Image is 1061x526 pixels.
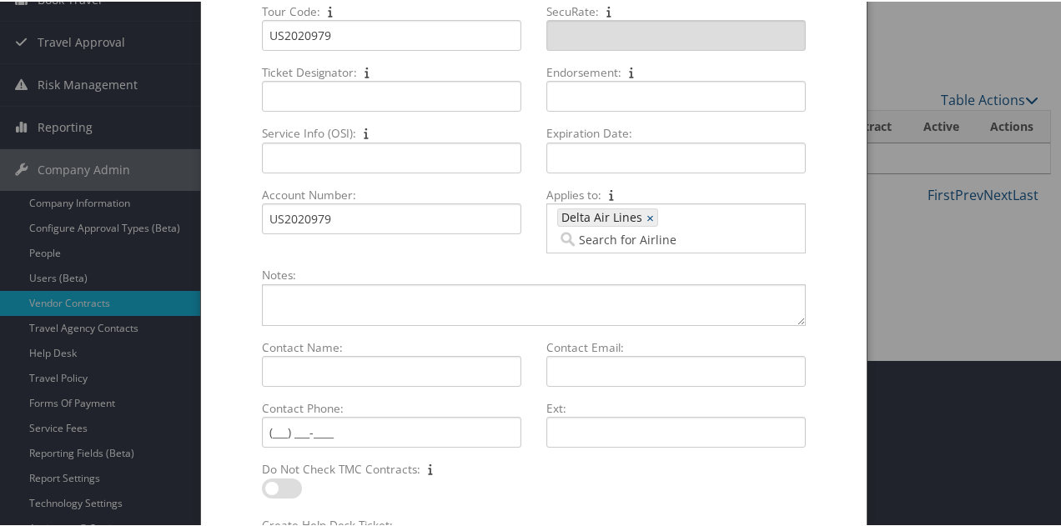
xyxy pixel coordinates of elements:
input: Contact Email: [546,354,806,385]
input: Contact Phone: [262,415,521,446]
label: Ext: [540,398,812,415]
input: Account Number: [262,202,521,233]
input: Expiration Date: [546,141,806,172]
label: Notes: [255,265,812,282]
input: Tour Code: [262,18,521,49]
label: Contact Name: [255,338,528,354]
label: Endorsement: [540,63,812,79]
input: Endorsement: [546,79,806,110]
label: Tour Code: [255,2,528,18]
textarea: Notes: [262,283,806,324]
input: Contact Name: [262,354,521,385]
label: Contact Phone: [255,398,528,415]
label: Do Not Check TMC Contracts: [255,459,528,476]
label: Applies to: [540,185,812,202]
label: SecuRate: [540,2,812,18]
input: Ext: [546,415,806,446]
label: Expiration Date: [540,123,812,140]
label: Ticket Designator: [255,63,528,79]
input: Ticket Designator: [262,79,521,110]
label: Contact Email: [540,338,812,354]
a: × [646,208,657,224]
span: Delta Air Lines [558,208,642,224]
label: Service Info (OSI): [255,123,528,140]
input: SecuRate: [546,18,806,49]
input: Applies to: Delta Air Lines× [557,229,693,246]
input: Service Info (OSI): [262,141,521,172]
label: Account Number: [255,185,528,202]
